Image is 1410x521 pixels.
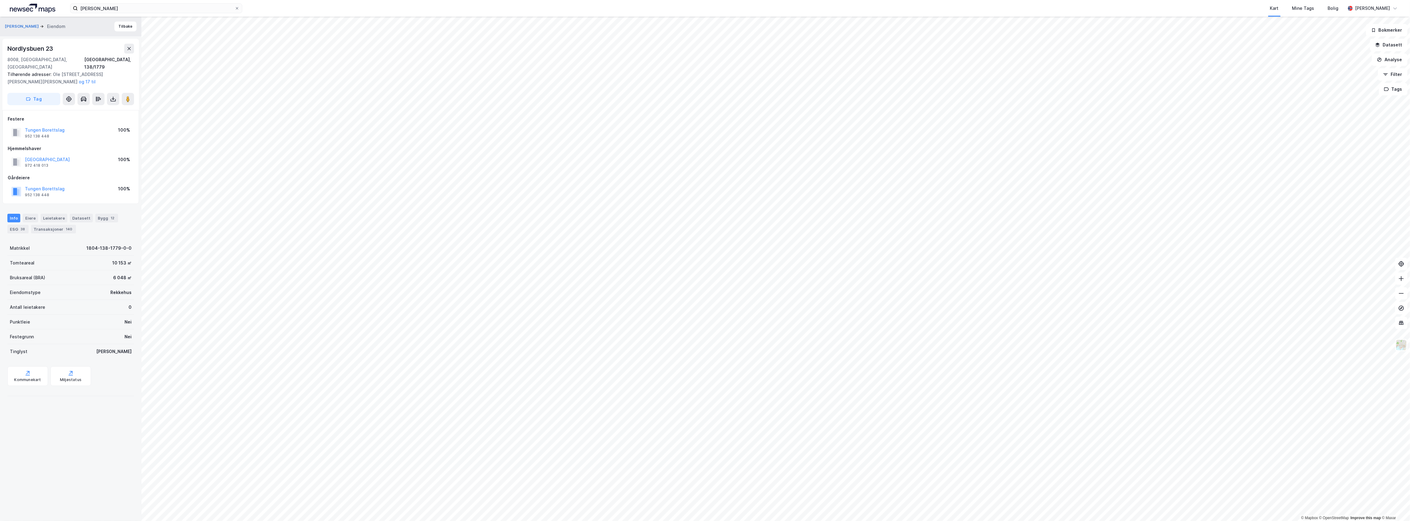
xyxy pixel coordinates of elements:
[5,23,40,30] button: [PERSON_NAME]
[10,245,30,252] div: Matrikkel
[25,163,48,168] div: 972 418 013
[78,4,235,13] input: Søk på adresse, matrikkel, gårdeiere, leietakere eller personer
[10,289,41,296] div: Eiendomstype
[47,23,65,30] div: Eiendom
[7,93,60,105] button: Tag
[60,377,81,382] div: Miljøstatus
[125,333,132,340] div: Nei
[10,318,30,326] div: Punktleie
[1379,83,1408,95] button: Tags
[86,245,132,252] div: 1804-138-1779-0-0
[1366,24,1408,36] button: Bokmerker
[41,214,67,222] div: Leietakere
[110,289,132,296] div: Rekkehus
[8,145,134,152] div: Hjemmelshaver
[1379,491,1410,521] div: Kontrollprogram for chat
[7,71,129,86] div: Ole [STREET_ADDRESS][PERSON_NAME][PERSON_NAME]
[118,126,130,134] div: 100%
[1328,5,1339,12] div: Bolig
[96,348,132,355] div: [PERSON_NAME]
[7,214,20,222] div: Info
[7,225,29,233] div: ESG
[14,377,41,382] div: Kommunekart
[25,134,49,139] div: 952 138 448
[10,333,34,340] div: Festegrunn
[8,174,134,181] div: Gårdeiere
[118,185,130,193] div: 100%
[1372,54,1408,66] button: Analyse
[10,259,34,267] div: Tomteareal
[109,215,116,221] div: 12
[10,274,45,281] div: Bruksareal (BRA)
[1379,491,1410,521] iframe: Chat Widget
[7,56,84,71] div: 8008, [GEOGRAPHIC_DATA], [GEOGRAPHIC_DATA]
[1378,68,1408,81] button: Filter
[10,4,55,13] img: logo.a4113a55bc3d86da70a041830d287a7e.svg
[8,115,134,123] div: Festere
[31,225,76,233] div: Transaksjoner
[1301,516,1318,520] a: Mapbox
[112,259,132,267] div: 10 153 ㎡
[1319,516,1349,520] a: OpenStreetMap
[65,226,73,232] div: 140
[1355,5,1390,12] div: [PERSON_NAME]
[7,72,53,77] span: Tilhørende adresser:
[114,22,137,31] button: Tilbake
[10,348,27,355] div: Tinglyst
[7,44,54,54] div: Nordlysbuen 23
[113,274,132,281] div: 6 048 ㎡
[25,193,49,197] div: 952 138 448
[70,214,93,222] div: Datasett
[129,304,132,311] div: 0
[1270,5,1279,12] div: Kart
[10,304,45,311] div: Antall leietakere
[1396,339,1407,351] img: Z
[19,226,26,232] div: 38
[1292,5,1314,12] div: Mine Tags
[1351,516,1381,520] a: Improve this map
[95,214,118,222] div: Bygg
[1370,39,1408,51] button: Datasett
[118,156,130,163] div: 100%
[125,318,132,326] div: Nei
[23,214,38,222] div: Eiere
[84,56,134,71] div: [GEOGRAPHIC_DATA], 138/1779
